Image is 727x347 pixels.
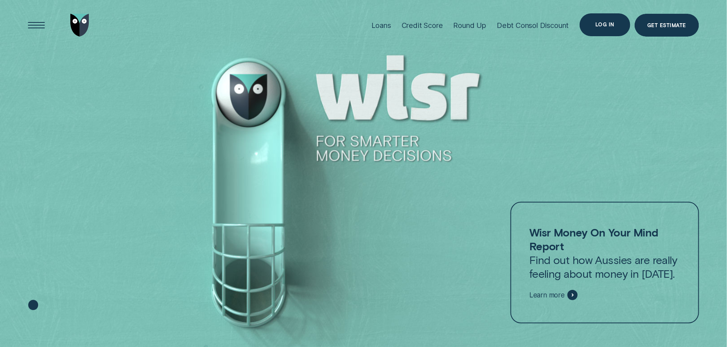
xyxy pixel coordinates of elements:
strong: Wisr Money On Your Mind Report [529,225,659,253]
img: Wisr [70,14,90,37]
p: Find out how Aussies are really feeling about money in [DATE]. [529,225,680,281]
span: Learn more [529,291,565,299]
div: Log in [595,22,614,27]
div: Loans [371,21,391,30]
button: Log in [580,13,631,36]
div: Round Up [453,21,487,30]
a: Get Estimate [635,14,699,37]
a: Wisr Money On Your Mind ReportFind out how Aussies are really feeling about money in [DATE].Learn... [510,202,699,323]
button: Open Menu [25,14,48,37]
div: Debt Consol Discount [497,21,569,30]
div: Credit Score [402,21,443,30]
